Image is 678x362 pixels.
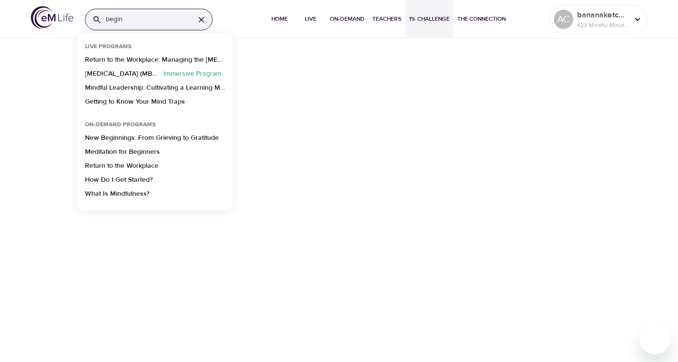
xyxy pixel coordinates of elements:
p: [MEDICAL_DATA] (MBSR) [85,69,160,83]
p: 423 Mindful Minutes [577,21,628,29]
p: How Do I Get Started? [85,175,153,189]
span: Teachers [372,14,401,24]
p: bananaketchup [577,9,628,21]
p: Return to the Workplace [85,161,158,175]
div: AC [554,10,573,29]
p: Immersive Program [160,69,225,83]
p: Meditation for Beginners [85,147,160,161]
iframe: Button to launch messaging window [639,323,670,354]
p: New Beginnings: From Grieving to Gratitude [85,133,219,147]
div: On-Demand Programs [77,121,163,133]
p: Return to the Workplace: Managing the [MEDICAL_DATA] [85,55,225,69]
p: What Is Mindfulness? [85,189,149,203]
span: On-Demand [330,14,365,24]
span: The Connection [457,14,506,24]
p: Getting to Know Your Mind Traps [85,97,185,111]
span: Home [268,14,291,24]
input: Find programs, teachers, etc... [106,9,187,30]
span: Live [299,14,322,24]
span: 1% Challenge [409,14,450,24]
p: Mindful Leadership: Cultivating a Learning Mindset [85,83,225,97]
div: Live Programs [77,43,139,55]
img: logo [31,6,73,29]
